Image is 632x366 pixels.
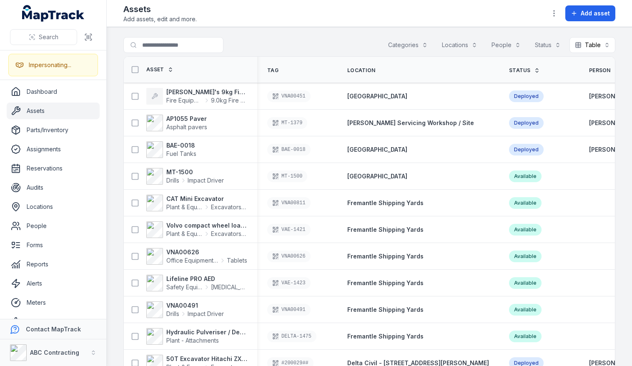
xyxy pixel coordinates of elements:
span: [PERSON_NAME] Servicing Workshop / Site [347,119,474,126]
a: Asset [146,66,173,73]
strong: CAT Mini Excavator [166,195,247,203]
a: VNA00626Office Equipment & ITTablets [146,248,247,265]
div: VAE-1423 [267,277,311,289]
span: Office Equipment & IT [166,256,218,265]
a: Dashboard [7,83,100,100]
a: Forms [7,237,100,253]
strong: BAE-0018 [166,141,196,150]
a: CAT Mini ExcavatorPlant & EquipmentExcavators & Plant [146,195,247,211]
a: Fremantle Shipping Yards [347,306,424,314]
div: Available [509,331,542,342]
a: [PERSON_NAME]'s 9kg Fire EXTFire Equipment9.0kg Fire extinguisher [146,88,247,105]
button: People [486,37,526,53]
div: Available [509,170,542,182]
strong: Hydraulic Pulveriser / Demolition Shear [166,328,247,336]
div: Deployed [509,117,544,129]
div: Deployed [509,90,544,102]
span: Tag [267,67,278,74]
span: [MEDICAL_DATA] [211,283,247,291]
div: BAE-0018 [267,144,311,155]
a: [GEOGRAPHIC_DATA] [347,145,407,154]
span: Location [347,67,375,74]
div: Available [509,224,542,236]
span: Person [589,67,611,74]
strong: Lifeline PRO AED [166,275,247,283]
span: Plant & Equipment [166,203,203,211]
a: [GEOGRAPHIC_DATA] [347,92,407,100]
span: Fremantle Shipping Yards [347,279,424,286]
div: VAE-1421 [267,224,311,236]
div: Deployed [509,144,544,155]
span: Excavators & Plant [211,230,247,238]
strong: Contact MapTrack [26,326,81,333]
a: Fremantle Shipping Yards [347,279,424,287]
div: MT-1500 [267,170,307,182]
a: Fremantle Shipping Yards [347,199,424,207]
div: VNA00491 [267,304,311,316]
span: Impact Driver [188,176,224,185]
a: Fremantle Shipping Yards [347,226,424,234]
span: [GEOGRAPHIC_DATA] [347,173,407,180]
span: Tablets [227,256,247,265]
div: VNA00451 [267,90,311,102]
a: [GEOGRAPHIC_DATA] [347,172,407,180]
span: Fremantle Shipping Yards [347,199,424,206]
strong: 50T Excavator Hitachi ZX350 [166,355,247,363]
h2: Assets [123,3,197,15]
a: Meters [7,294,100,311]
strong: ABC Contracting [30,349,79,356]
a: Audits [7,179,100,196]
a: Settings [7,313,100,330]
a: AP1055 PaverAsphalt pavers [146,115,207,131]
div: Available [509,197,542,209]
div: Impersonating... [29,61,71,69]
span: Drills [166,176,179,185]
div: Available [509,277,542,289]
span: Safety Equipment [166,283,203,291]
span: Add assets, edit and more. [123,15,197,23]
a: Assets [7,103,100,119]
span: Fremantle Shipping Yards [347,306,424,313]
button: Table [569,37,615,53]
a: Parts/Inventory [7,122,100,138]
div: VNA00811 [267,197,311,209]
strong: [PERSON_NAME]'s 9kg Fire EXT [166,88,247,96]
div: DELTA-1475 [267,331,316,342]
button: Search [10,29,77,45]
div: MT-1379 [267,117,307,129]
div: VNA00626 [267,251,311,262]
a: [PERSON_NAME] Servicing Workshop / Site [347,119,474,127]
a: Fremantle Shipping Yards [347,332,424,341]
a: Fremantle Shipping Yards [347,252,424,261]
span: Plant & Equipment [166,230,203,238]
button: Status [529,37,566,53]
a: Lifeline PRO AEDSafety Equipment[MEDICAL_DATA] [146,275,247,291]
a: BAE-0018Fuel Tanks [146,141,196,158]
span: Add asset [581,9,610,18]
div: Available [509,251,542,262]
span: Fire Equipment [166,96,203,105]
a: Reservations [7,160,100,177]
span: Asphalt pavers [166,123,207,130]
strong: VNA00626 [166,248,247,256]
span: Search [39,33,58,41]
span: Drills [166,310,179,318]
a: Locations [7,198,100,215]
a: Alerts [7,275,100,292]
a: MT-1500DrillsImpact Driver [146,168,224,185]
span: Fremantle Shipping Yards [347,333,424,340]
span: Fremantle Shipping Yards [347,226,424,233]
strong: MT-1500 [166,168,224,176]
a: People [7,218,100,234]
span: Status [509,67,531,74]
span: Asset [146,66,164,73]
span: Fremantle Shipping Yards [347,253,424,260]
span: Plant - Attachments [166,337,219,344]
strong: Volvo compact wheel loader [166,221,247,230]
strong: AP1055 Paver [166,115,207,123]
span: Impact Driver [188,310,224,318]
span: 9.0kg Fire extinguisher [211,96,247,105]
strong: VNA00491 [166,301,224,310]
span: Fuel Tanks [166,150,196,157]
a: Assignments [7,141,100,158]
